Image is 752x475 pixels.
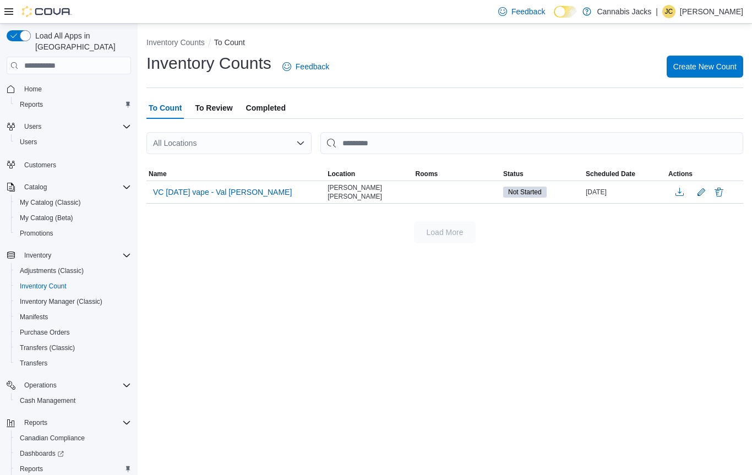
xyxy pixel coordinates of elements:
button: Reports [11,97,135,112]
button: Create New Count [667,56,743,78]
span: Inventory [20,249,131,262]
span: Transfers [20,359,47,368]
a: Customers [20,159,61,172]
span: Rooms [416,170,438,178]
span: Users [20,138,37,146]
button: Delete [712,185,726,199]
input: Dark Mode [554,6,577,18]
span: My Catalog (Classic) [20,198,81,207]
h1: Inventory Counts [146,52,271,74]
button: Catalog [2,179,135,195]
button: Inventory Count [11,279,135,294]
span: Home [24,85,42,94]
span: Inventory Count [20,282,67,291]
button: Rooms [413,167,501,181]
a: Transfers [15,357,52,370]
span: Reports [20,100,43,109]
button: Promotions [11,226,135,241]
span: My Catalog (Beta) [20,214,73,222]
span: Manifests [15,310,131,324]
button: Inventory Counts [146,38,205,47]
span: My Catalog (Beta) [15,211,131,225]
button: Users [20,120,46,133]
span: Adjustments (Classic) [15,264,131,277]
button: Transfers [11,356,135,371]
span: Load All Apps in [GEOGRAPHIC_DATA] [31,30,131,52]
span: Reports [24,418,47,427]
span: Users [15,135,131,149]
button: Reports [20,416,52,429]
button: Operations [20,379,61,392]
button: Name [146,167,325,181]
span: Dashboards [20,449,64,458]
span: Home [20,82,131,96]
span: Feedback [511,6,545,17]
span: Cash Management [20,396,75,405]
span: My Catalog (Classic) [15,196,131,209]
button: Canadian Compliance [11,430,135,446]
input: This is a search bar. After typing your query, hit enter to filter the results lower in the page. [320,132,743,154]
nav: An example of EuiBreadcrumbs [146,37,743,50]
span: Location [328,170,355,178]
div: Jackie Crawford [662,5,675,18]
button: My Catalog (Classic) [11,195,135,210]
span: Completed [246,97,286,119]
p: | [656,5,658,18]
span: Customers [24,161,56,170]
a: Manifests [15,310,52,324]
span: Promotions [15,227,131,240]
span: Purchase Orders [15,326,131,339]
span: Inventory Count [15,280,131,293]
button: Load More [414,221,476,243]
span: Purchase Orders [20,328,70,337]
span: Inventory [24,251,51,260]
span: To Review [195,97,232,119]
span: Manifests [20,313,48,321]
a: Dashboards [11,446,135,461]
span: Adjustments (Classic) [20,266,84,275]
button: Operations [2,378,135,393]
button: Transfers (Classic) [11,340,135,356]
span: Catalog [20,181,131,194]
button: Inventory Manager (Classic) [11,294,135,309]
span: Canadian Compliance [20,434,85,443]
span: Reports [20,465,43,473]
span: Transfers (Classic) [20,343,75,352]
button: Customers [2,156,135,172]
a: Reports [15,98,47,111]
span: Canadian Compliance [15,432,131,445]
a: Canadian Compliance [15,432,89,445]
span: Actions [668,170,693,178]
a: Promotions [15,227,58,240]
span: Create New Count [673,61,737,72]
a: My Catalog (Beta) [15,211,78,225]
a: Feedback [494,1,549,23]
span: Not Started [503,187,547,198]
span: Operations [20,379,131,392]
span: Users [24,122,41,131]
span: Users [20,120,131,133]
button: Location [325,167,413,181]
span: VC [DATE] vape - Val [PERSON_NAME] [153,187,292,198]
span: [PERSON_NAME] [PERSON_NAME] [328,183,411,201]
span: Inventory Manager (Classic) [15,295,131,308]
button: Scheduled Date [584,167,666,181]
button: Status [501,167,584,181]
button: Open list of options [296,139,305,148]
a: Feedback [278,56,334,78]
button: VC [DATE] vape - Val [PERSON_NAME] [149,184,296,200]
button: Purchase Orders [11,325,135,340]
span: Cash Management [15,394,131,407]
button: Users [11,134,135,150]
button: To Count [214,38,245,47]
span: Not Started [508,187,542,197]
span: Reports [15,98,131,111]
a: Inventory Count [15,280,71,293]
button: Inventory [2,248,135,263]
span: Inventory Manager (Classic) [20,297,102,306]
a: Purchase Orders [15,326,74,339]
span: Name [149,170,167,178]
span: Dashboards [15,447,131,460]
span: Status [503,170,524,178]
